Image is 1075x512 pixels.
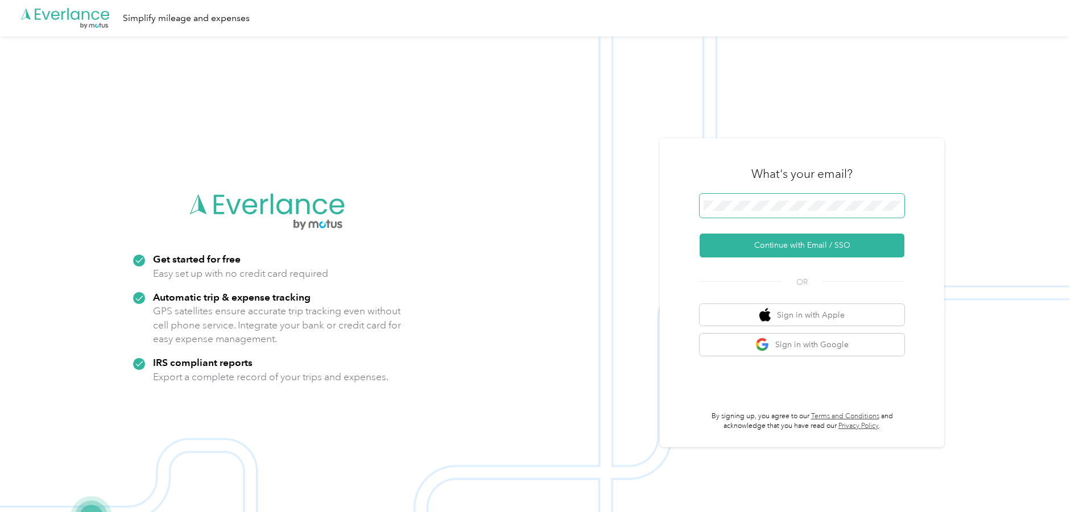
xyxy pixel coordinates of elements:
[153,253,241,265] strong: Get started for free
[153,304,402,346] p: GPS satellites ensure accurate trip tracking even without cell phone service. Integrate your bank...
[153,267,328,281] p: Easy set up with no credit card required
[755,338,770,352] img: google logo
[153,291,311,303] strong: Automatic trip & expense tracking
[751,166,853,182] h3: What's your email?
[123,11,250,26] div: Simplify mileage and expenses
[700,411,904,431] p: By signing up, you agree to our and acknowledge that you have read our .
[838,422,879,430] a: Privacy Policy
[700,304,904,326] button: apple logoSign in with Apple
[153,370,388,384] p: Export a complete record of your trips and expenses.
[700,234,904,257] button: Continue with Email / SSO
[700,334,904,356] button: google logoSign in with Google
[153,356,253,368] strong: IRS compliant reports
[782,276,822,288] span: OR
[759,308,771,322] img: apple logo
[811,412,879,421] a: Terms and Conditions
